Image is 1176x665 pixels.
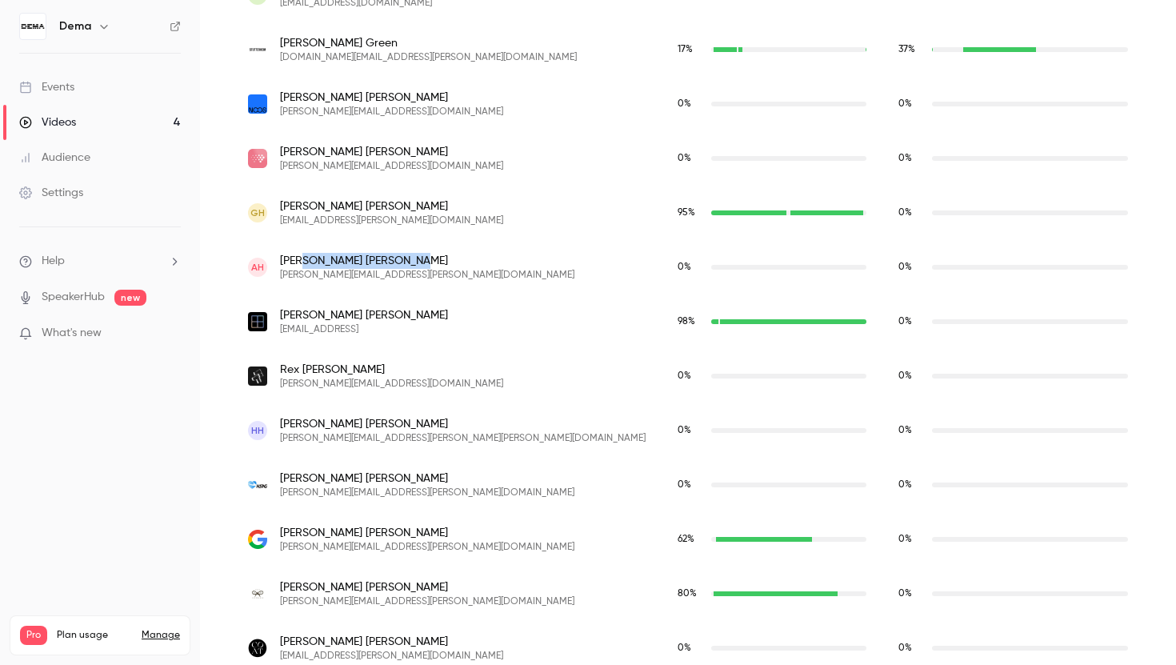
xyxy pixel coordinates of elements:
[280,307,448,323] span: [PERSON_NAME] [PERSON_NAME]
[232,512,1144,567] div: ciara.hinton@googlemail.com
[678,45,693,54] span: 17 %
[678,587,703,601] span: Live watch time
[248,367,267,386] img: talktotarget.co.uk
[232,567,1144,621] div: vikki.holford@anyahindmarch.com
[248,475,267,495] img: hsng.com
[898,262,912,272] span: 0 %
[280,144,503,160] span: [PERSON_NAME] [PERSON_NAME]
[248,312,267,331] img: dema.ai
[280,214,503,227] span: [EMAIL_ADDRESS][PERSON_NAME][DOMAIN_NAME]
[280,650,503,663] span: [EMAIL_ADDRESS][PERSON_NAME][DOMAIN_NAME]
[248,40,267,59] img: stutterheim.se
[898,643,912,653] span: 0 %
[248,584,267,603] img: anyahindmarch.com
[898,154,912,163] span: 0 %
[678,154,691,163] span: 0 %
[280,362,503,378] span: Rex [PERSON_NAME]
[898,587,924,601] span: Replay watch time
[898,97,924,111] span: Replay watch time
[280,106,503,118] span: [PERSON_NAME][EMAIL_ADDRESS][DOMAIN_NAME]
[280,541,574,554] span: [PERSON_NAME][EMAIL_ADDRESS][PERSON_NAME][DOMAIN_NAME]
[57,629,132,642] span: Plan usage
[280,35,577,51] span: [PERSON_NAME] Green
[678,532,703,547] span: Live watch time
[280,525,574,541] span: [PERSON_NAME] [PERSON_NAME]
[678,480,691,490] span: 0 %
[280,51,577,64] span: [DOMAIN_NAME][EMAIL_ADDRESS][PERSON_NAME][DOMAIN_NAME]
[232,403,1144,458] div: henrietta.hedberg@swaine.group
[232,294,1144,349] div: fanny@dema.ai
[114,290,146,306] span: new
[280,634,503,650] span: [PERSON_NAME] [PERSON_NAME]
[20,14,46,39] img: Dema
[898,42,924,57] span: Replay watch time
[20,626,47,645] span: Pro
[898,532,924,547] span: Replay watch time
[898,208,912,218] span: 0 %
[19,185,83,201] div: Settings
[280,595,574,608] span: [PERSON_NAME][EMAIL_ADDRESS][PERSON_NAME][DOMAIN_NAME]
[678,97,703,111] span: Live watch time
[232,22,1144,77] div: oliver.green@stutterheim.se
[898,478,924,492] span: Replay watch time
[898,151,924,166] span: Replay watch time
[280,378,503,391] span: [PERSON_NAME][EMAIL_ADDRESS][DOMAIN_NAME]
[898,371,912,381] span: 0 %
[19,114,76,130] div: Videos
[280,579,574,595] span: [PERSON_NAME] [PERSON_NAME]
[251,260,264,274] span: AH
[898,45,915,54] span: 37 %
[232,186,1144,240] div: gustavsven.hallin@gmail.com
[678,478,703,492] span: Live watch time
[898,206,924,220] span: Replay watch time
[898,641,924,655] span: Replay watch time
[42,325,102,342] span: What's new
[678,589,697,599] span: 80 %
[678,423,703,438] span: Live watch time
[232,77,1144,131] div: jimmy.gullbrandsson@noosdigital.com
[232,349,1144,403] div: rex@talktotarget.co.uk
[280,432,646,445] span: [PERSON_NAME][EMAIL_ADDRESS][PERSON_NAME][PERSON_NAME][DOMAIN_NAME]
[232,240,1144,294] div: alexander.hamalainen@gmail.com
[248,149,267,168] img: wayke.se
[280,323,448,336] span: [EMAIL_ADDRESS]
[678,208,695,218] span: 95 %
[280,160,503,173] span: [PERSON_NAME][EMAIL_ADDRESS][DOMAIN_NAME]
[898,260,924,274] span: Replay watch time
[678,641,703,655] span: Live watch time
[19,150,90,166] div: Audience
[898,317,912,326] span: 0 %
[678,314,703,329] span: Live watch time
[162,326,181,341] iframe: Noticeable Trigger
[678,42,703,57] span: Live watch time
[248,639,267,658] img: coatpaints.com
[280,198,503,214] span: [PERSON_NAME] [PERSON_NAME]
[898,314,924,329] span: Replay watch time
[42,253,65,270] span: Help
[678,317,695,326] span: 98 %
[678,643,691,653] span: 0 %
[19,79,74,95] div: Events
[42,289,105,306] a: SpeakerHub
[678,206,703,220] span: Live watch time
[142,629,180,642] a: Manage
[678,535,694,544] span: 62 %
[898,589,912,599] span: 0 %
[280,471,574,487] span: [PERSON_NAME] [PERSON_NAME]
[898,535,912,544] span: 0 %
[678,151,703,166] span: Live watch time
[280,416,646,432] span: [PERSON_NAME] [PERSON_NAME]
[678,99,691,109] span: 0 %
[898,480,912,490] span: 0 %
[678,426,691,435] span: 0 %
[678,262,691,272] span: 0 %
[898,99,912,109] span: 0 %
[248,530,267,550] img: googlemail.com
[678,260,703,274] span: Live watch time
[232,458,1144,512] div: martin.hillgren@hsng.com
[59,18,91,34] h6: Dema
[678,371,691,381] span: 0 %
[232,131,1144,186] div: johan.hallen@wayke.se
[280,90,503,106] span: [PERSON_NAME] [PERSON_NAME]
[280,269,574,282] span: [PERSON_NAME][EMAIL_ADDRESS][PERSON_NAME][DOMAIN_NAME]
